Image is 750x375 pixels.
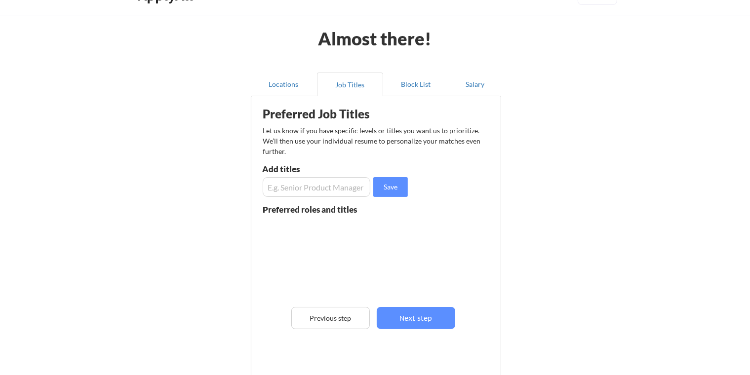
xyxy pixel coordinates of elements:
[383,73,449,96] button: Block List
[317,73,383,96] button: Job Titles
[263,205,370,214] div: Preferred roles and titles
[291,307,370,329] button: Previous step
[263,165,368,173] div: Add titles
[263,125,482,156] div: Let us know if you have specific levels or titles you want us to prioritize. We’ll then use your ...
[251,73,317,96] button: Locations
[373,177,408,197] button: Save
[306,30,443,47] div: Almost there!
[377,307,455,329] button: Next step
[263,177,370,197] input: E.g. Senior Product Manager
[449,73,501,96] button: Salary
[263,108,388,120] div: Preferred Job Titles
